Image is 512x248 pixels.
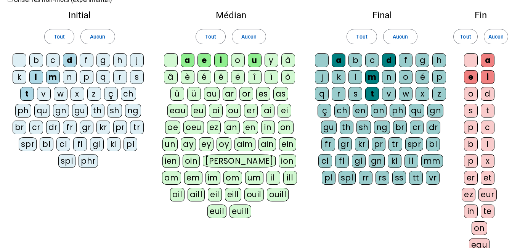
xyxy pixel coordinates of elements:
[410,121,424,134] div: cr
[273,87,288,101] div: as
[355,137,369,151] div: kr
[234,137,255,151] div: aim
[223,87,236,101] div: ar
[332,53,345,67] div: a
[372,137,385,151] div: pr
[184,171,202,185] div: em
[332,87,345,101] div: r
[472,221,487,235] div: on
[113,70,127,84] div: r
[376,171,389,185] div: rs
[19,137,37,151] div: spr
[481,154,494,168] div: x
[15,104,31,118] div: ph
[348,87,362,101] div: s
[427,104,443,118] div: gn
[230,205,251,218] div: euill
[365,70,379,84] div: m
[393,121,407,134] div: br
[96,70,110,84] div: q
[34,104,50,118] div: qu
[481,137,494,151] div: l
[56,137,70,151] div: cl
[90,32,105,41] span: Aucun
[334,104,350,118] div: ch
[197,70,211,84] div: é
[125,104,141,118] div: ng
[214,53,228,67] div: i
[347,29,377,44] button: Tout
[374,121,390,134] div: ng
[46,70,60,84] div: m
[353,104,368,118] div: en
[162,154,180,168] div: ien
[204,87,220,101] div: au
[315,87,329,101] div: q
[244,104,258,118] div: er
[244,188,264,201] div: ouil
[29,70,43,84] div: l
[243,121,258,134] div: en
[90,137,104,151] div: gl
[87,87,101,101] div: z
[339,171,356,185] div: spl
[388,137,402,151] div: tr
[283,171,297,185] div: ill
[231,53,245,67] div: o
[208,188,222,201] div: eil
[478,188,497,201] div: eur
[462,11,500,20] h2: Fin
[71,87,84,101] div: x
[281,70,295,84] div: ô
[432,70,446,84] div: p
[72,104,88,118] div: gu
[279,137,296,151] div: ein
[79,154,98,168] div: phr
[207,205,226,218] div: euil
[232,29,266,44] button: Aucun
[130,53,144,67] div: j
[258,137,276,151] div: ain
[29,121,43,134] div: cr
[382,87,396,101] div: v
[217,137,231,151] div: oy
[388,154,401,168] div: kl
[188,188,205,201] div: aill
[113,53,127,67] div: h
[405,137,424,151] div: spr
[340,121,353,134] div: th
[261,121,275,134] div: in
[46,53,60,67] div: c
[453,29,478,44] button: Tout
[321,137,335,151] div: fr
[481,70,494,84] div: i
[203,154,276,168] div: [PERSON_NAME]
[365,53,379,67] div: c
[332,70,345,84] div: k
[225,188,241,201] div: eill
[256,87,270,101] div: es
[390,104,406,118] div: ph
[113,121,127,134] div: pr
[91,104,104,118] div: th
[63,70,77,84] div: n
[197,53,211,67] div: e
[162,171,181,185] div: am
[181,137,196,151] div: ay
[130,70,144,84] div: s
[13,70,26,84] div: k
[409,104,424,118] div: qu
[393,32,408,41] span: Aucun
[80,121,93,134] div: gr
[13,121,26,134] div: br
[321,121,337,134] div: gu
[315,70,329,84] div: j
[239,87,253,101] div: or
[162,137,178,151] div: un
[58,154,76,168] div: spl
[245,171,263,185] div: um
[54,87,67,101] div: w
[108,104,122,118] div: sh
[191,104,206,118] div: eu
[426,171,440,185] div: vr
